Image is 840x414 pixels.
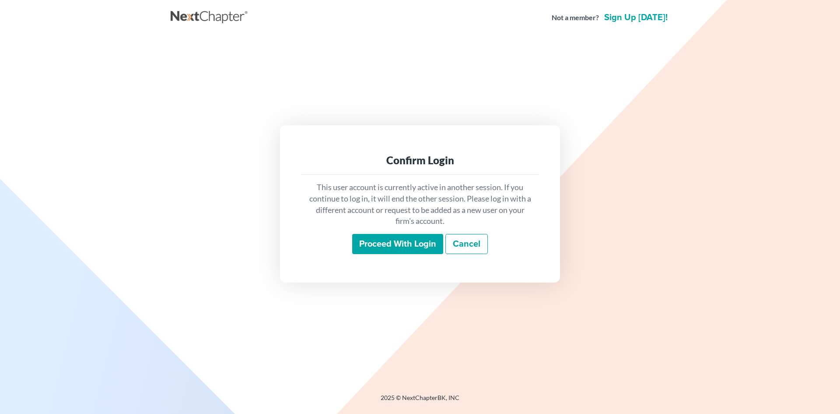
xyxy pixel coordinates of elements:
div: Confirm Login [308,153,532,167]
div: 2025 © NextChapterBK, INC [171,393,669,409]
a: Cancel [445,234,488,254]
strong: Not a member? [552,13,599,23]
p: This user account is currently active in another session. If you continue to log in, it will end ... [308,182,532,227]
input: Proceed with login [352,234,443,254]
a: Sign up [DATE]! [602,13,669,22]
